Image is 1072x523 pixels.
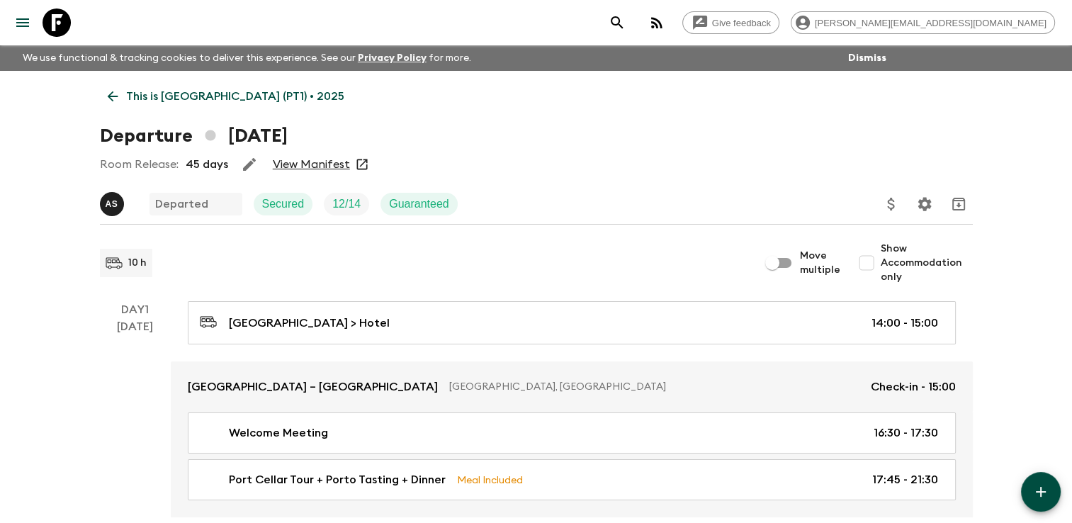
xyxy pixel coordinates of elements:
[807,18,1054,28] span: [PERSON_NAME][EMAIL_ADDRESS][DOMAIN_NAME]
[171,361,973,412] a: [GEOGRAPHIC_DATA] – [GEOGRAPHIC_DATA][GEOGRAPHIC_DATA], [GEOGRAPHIC_DATA]Check-in - 15:00
[188,301,956,344] a: [GEOGRAPHIC_DATA] > Hotel14:00 - 15:00
[881,242,973,284] span: Show Accommodation only
[229,471,446,488] p: Port Cellar Tour + Porto Tasting + Dinner
[117,318,153,517] div: [DATE]
[273,157,350,171] a: View Manifest
[910,190,939,218] button: Settings
[682,11,779,34] a: Give feedback
[791,11,1055,34] div: [PERSON_NAME][EMAIL_ADDRESS][DOMAIN_NAME]
[944,190,973,218] button: Archive (Completed, Cancelled or Unsynced Departures only)
[358,53,427,63] a: Privacy Policy
[126,88,344,105] p: This is [GEOGRAPHIC_DATA] (PT1) • 2025
[9,9,37,37] button: menu
[17,45,477,71] p: We use functional & tracking cookies to deliver this experience. See our for more.
[877,190,905,218] button: Update Price, Early Bird Discount and Costs
[389,196,449,213] p: Guaranteed
[100,196,127,208] span: Anne Sgrazzutti
[100,156,179,173] p: Room Release:
[188,412,956,454] a: Welcome Meeting16:30 - 17:30
[188,378,438,395] p: [GEOGRAPHIC_DATA] – [GEOGRAPHIC_DATA]
[128,256,147,270] p: 10 h
[262,196,305,213] p: Secured
[186,156,228,173] p: 45 days
[100,301,171,318] p: Day 1
[449,380,859,394] p: [GEOGRAPHIC_DATA], [GEOGRAPHIC_DATA]
[845,48,890,68] button: Dismiss
[871,378,956,395] p: Check-in - 15:00
[155,196,208,213] p: Departed
[188,459,956,500] a: Port Cellar Tour + Porto Tasting + DinnerMeal Included17:45 - 21:30
[871,315,938,332] p: 14:00 - 15:00
[229,315,390,332] p: [GEOGRAPHIC_DATA] > Hotel
[229,424,328,442] p: Welcome Meeting
[872,471,938,488] p: 17:45 - 21:30
[254,193,313,215] div: Secured
[332,196,361,213] p: 12 / 14
[800,249,841,277] span: Move multiple
[100,82,352,111] a: This is [GEOGRAPHIC_DATA] (PT1) • 2025
[324,193,369,215] div: Trip Fill
[100,122,288,150] h1: Departure [DATE]
[457,472,523,488] p: Meal Included
[603,9,631,37] button: search adventures
[704,18,779,28] span: Give feedback
[874,424,938,442] p: 16:30 - 17:30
